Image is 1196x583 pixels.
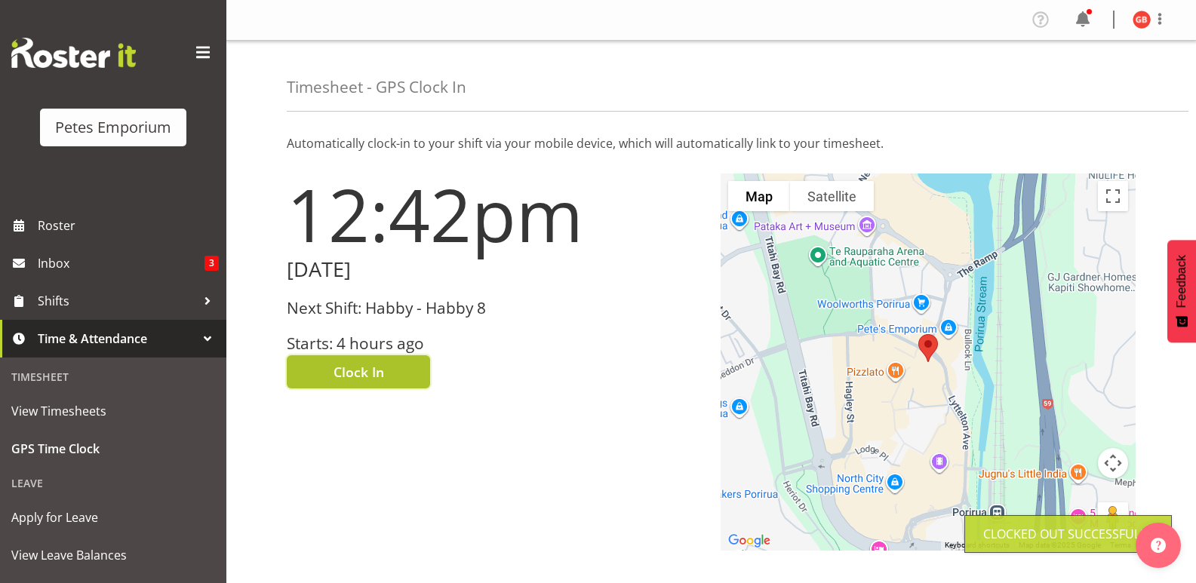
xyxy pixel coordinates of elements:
[4,430,223,468] a: GPS Time Clock
[728,181,790,211] button: Show street map
[4,468,223,499] div: Leave
[4,536,223,574] a: View Leave Balances
[11,544,215,566] span: View Leave Balances
[334,362,384,382] span: Clock In
[1098,181,1128,211] button: Toggle fullscreen view
[11,437,215,460] span: GPS Time Clock
[38,290,196,312] span: Shifts
[4,392,223,430] a: View Timesheets
[287,134,1136,152] p: Automatically clock-in to your shift via your mobile device, which will automatically link to you...
[1167,240,1196,342] button: Feedback - Show survey
[287,173,703,255] h1: 12:42pm
[1098,448,1128,478] button: Map camera controls
[983,525,1153,543] div: Clocked out Successfully
[287,78,466,96] h4: Timesheet - GPS Clock In
[945,540,1010,551] button: Keyboard shortcuts
[287,355,430,388] button: Clock In
[38,214,219,237] span: Roster
[1175,255,1188,308] span: Feedback
[1098,502,1128,532] button: Drag Pegman onto the map to open Street View
[287,258,703,281] h2: [DATE]
[724,531,774,551] a: Open this area in Google Maps (opens a new window)
[11,506,215,529] span: Apply for Leave
[204,256,219,271] span: 3
[287,299,703,317] h3: Next Shift: Habby - Habby 8
[724,531,774,551] img: Google
[11,400,215,422] span: View Timesheets
[790,181,874,211] button: Show satellite imagery
[1133,11,1151,29] img: gillian-byford11184.jpg
[287,335,703,352] h3: Starts: 4 hours ago
[38,252,204,275] span: Inbox
[1151,538,1166,553] img: help-xxl-2.png
[4,361,223,392] div: Timesheet
[4,499,223,536] a: Apply for Leave
[11,38,136,68] img: Rosterit website logo
[55,116,171,139] div: Petes Emporium
[38,327,196,350] span: Time & Attendance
